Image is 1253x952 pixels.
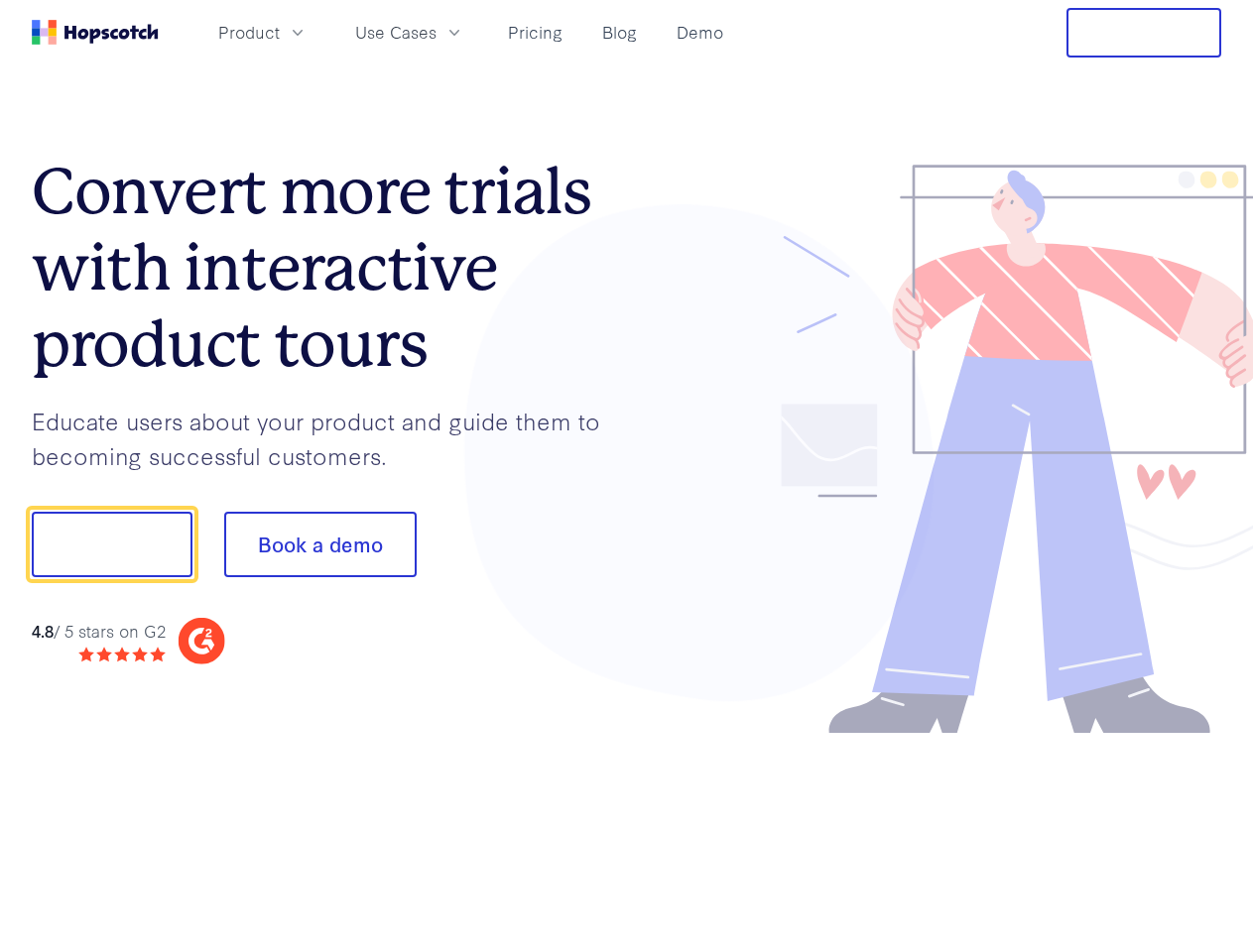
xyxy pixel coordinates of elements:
[1066,8,1221,58] button: Free Trial
[206,16,319,49] button: Product
[343,16,476,49] button: Use Cases
[32,619,166,644] div: / 5 stars on G2
[32,404,627,472] p: Educate users about your product and guide them to becoming successful customers.
[500,16,570,49] a: Pricing
[594,16,645,49] a: Blog
[355,20,437,45] span: Use Cases
[32,20,159,45] a: Home
[669,16,731,49] a: Demo
[224,512,417,577] button: Book a demo
[218,20,280,45] span: Product
[32,154,627,382] h1: Convert more trials with interactive product tours
[32,619,54,642] strong: 4.8
[32,512,192,577] button: Show me!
